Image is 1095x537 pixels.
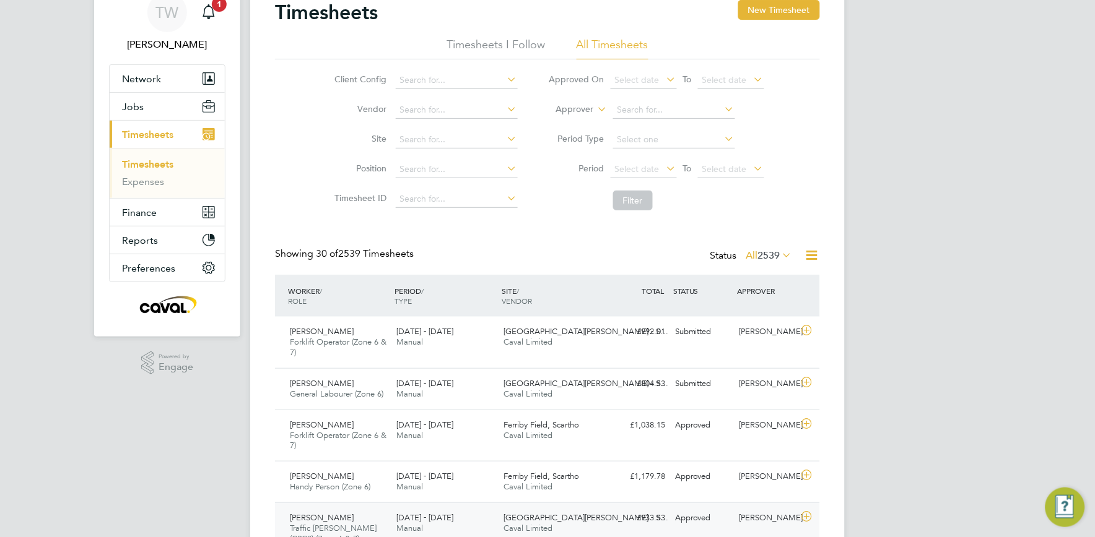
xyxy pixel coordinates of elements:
span: Manual [397,430,424,440]
span: Finance [122,207,157,218]
button: Network [110,65,225,92]
label: Site [331,133,387,144]
button: Filter [613,191,653,210]
li: All Timesheets [577,37,648,59]
a: Go to home page [109,294,225,314]
span: Caval Limited [504,430,553,440]
button: Timesheets [110,121,225,148]
div: [PERSON_NAME] [735,508,799,528]
label: Vendor [331,103,387,114]
div: £933.53 [606,508,670,528]
div: Timesheets [110,148,225,198]
span: To [679,160,696,176]
span: [PERSON_NAME] [290,471,354,481]
span: Forklift Operator (Zone 6 & 7) [290,337,386,358]
span: TOTAL [642,286,664,296]
input: Search for... [396,161,518,178]
div: PERIOD [392,280,499,312]
button: Engage Resource Center [1045,488,1085,527]
button: Jobs [110,93,225,120]
div: [PERSON_NAME] [735,374,799,394]
span: [DATE] - [DATE] [397,512,454,523]
input: Search for... [396,72,518,89]
label: Client Config [331,74,387,85]
div: STATUS [670,280,735,302]
div: Approved [670,415,735,436]
span: TYPE [395,296,412,306]
span: [DATE] - [DATE] [397,419,454,430]
span: Caval Limited [504,481,553,492]
div: Showing [275,247,416,260]
div: Submitted [670,322,735,342]
input: Search for... [613,101,735,119]
span: Select date [702,163,747,174]
span: Manual [397,481,424,492]
button: Preferences [110,254,225,281]
span: Caval Limited [504,337,553,347]
span: Preferences [122,262,175,274]
span: Reports [122,234,158,246]
span: Jobs [122,101,144,113]
div: £804.53 [606,374,670,394]
input: Search for... [396,101,518,119]
img: caval-logo-retina.png [136,294,198,314]
label: All [746,249,793,262]
span: 2539 [758,249,780,262]
div: APPROVER [735,280,799,302]
span: [DATE] - [DATE] [397,471,454,481]
span: / [320,286,322,296]
span: Manual [397,389,424,399]
a: Timesheets [122,158,173,170]
label: Position [331,163,387,174]
span: VENDOR [502,296,533,306]
span: Caval Limited [504,523,553,533]
input: Search for... [396,131,518,148]
span: [DATE] - [DATE] [397,378,454,389]
span: [PERSON_NAME] [290,378,354,389]
span: [PERSON_NAME] [290,512,354,523]
span: [PERSON_NAME] [290,419,354,430]
label: Timesheet ID [331,192,387,204]
label: Approved On [549,74,604,85]
span: Caval Limited [504,389,553,399]
span: 2539 Timesheets [316,247,414,260]
span: [GEOGRAPHIC_DATA][PERSON_NAME] - S… [504,512,669,523]
button: Reports [110,226,225,254]
div: [PERSON_NAME] [735,322,799,342]
div: Approved [670,508,735,528]
span: [GEOGRAPHIC_DATA][PERSON_NAME] - S… [504,326,669,337]
span: / [517,286,520,296]
span: [DATE] - [DATE] [397,326,454,337]
span: Tim Wells [109,37,225,52]
span: Select date [615,163,660,174]
input: Select one [613,131,735,148]
div: £1,179.78 [606,466,670,487]
div: SITE [499,280,606,312]
span: Manual [397,523,424,533]
span: Handy Person (Zone 6) [290,481,370,492]
a: Powered byEngage [141,351,194,375]
span: Timesheets [122,129,173,140]
span: Forklift Operator (Zone 6 & 7) [290,430,386,451]
span: [PERSON_NAME] [290,326,354,337]
div: WORKER [285,280,392,312]
li: Timesheets I Follow [447,37,546,59]
button: Finance [110,199,225,226]
span: [GEOGRAPHIC_DATA][PERSON_NAME] - S… [504,378,669,389]
span: Select date [615,74,660,85]
span: Powered by [159,351,193,362]
span: Select date [702,74,747,85]
div: [PERSON_NAME] [735,415,799,436]
input: Search for... [396,191,518,208]
span: Ferriby Field, Scartho [504,419,580,430]
a: Expenses [122,176,164,187]
div: [PERSON_NAME] [735,466,799,487]
div: Approved [670,466,735,487]
span: General Labourer (Zone 6) [290,389,383,399]
div: £1,038.15 [606,415,670,436]
span: Engage [159,362,193,372]
label: Approver [538,103,594,116]
span: Manual [397,337,424,347]
div: Status [710,247,795,265]
span: TW [156,4,179,20]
